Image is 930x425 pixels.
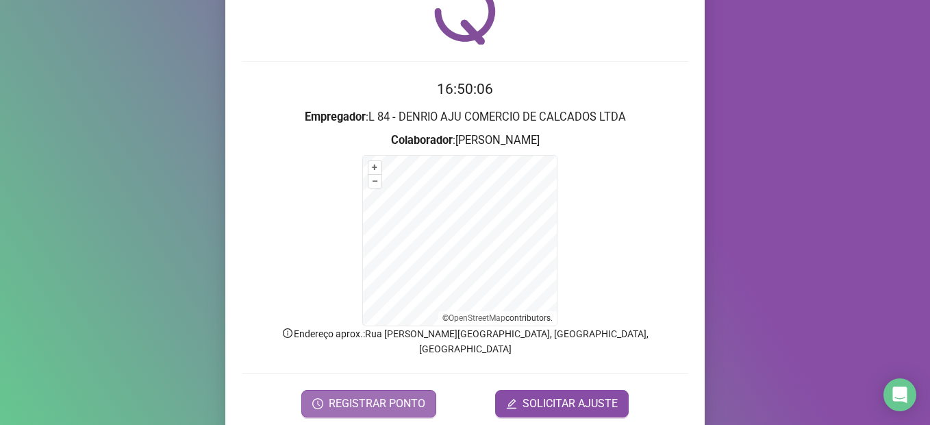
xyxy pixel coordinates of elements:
[281,327,294,339] span: info-circle
[329,396,425,412] span: REGISTRAR PONTO
[301,390,436,417] button: REGISTRAR PONTO
[312,398,323,409] span: clock-circle
[305,110,366,123] strong: Empregador
[506,398,517,409] span: edit
[368,175,381,188] button: –
[437,81,493,97] time: 16:50:06
[242,132,688,149] h3: : [PERSON_NAME]
[449,313,505,323] a: OpenStreetMap
[883,378,916,411] div: Open Intercom Messenger
[368,161,381,174] button: +
[391,134,453,147] strong: Colaborador
[242,326,688,356] p: Endereço aprox. : Rua [PERSON_NAME][GEOGRAPHIC_DATA], [GEOGRAPHIC_DATA], [GEOGRAPHIC_DATA]
[242,108,688,126] h3: : L 84 - DENRIO AJU COMERCIO DE CALCADOS LTDA
[495,390,629,417] button: editSOLICITAR AJUSTE
[523,396,618,412] span: SOLICITAR AJUSTE
[442,313,553,323] li: © contributors.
